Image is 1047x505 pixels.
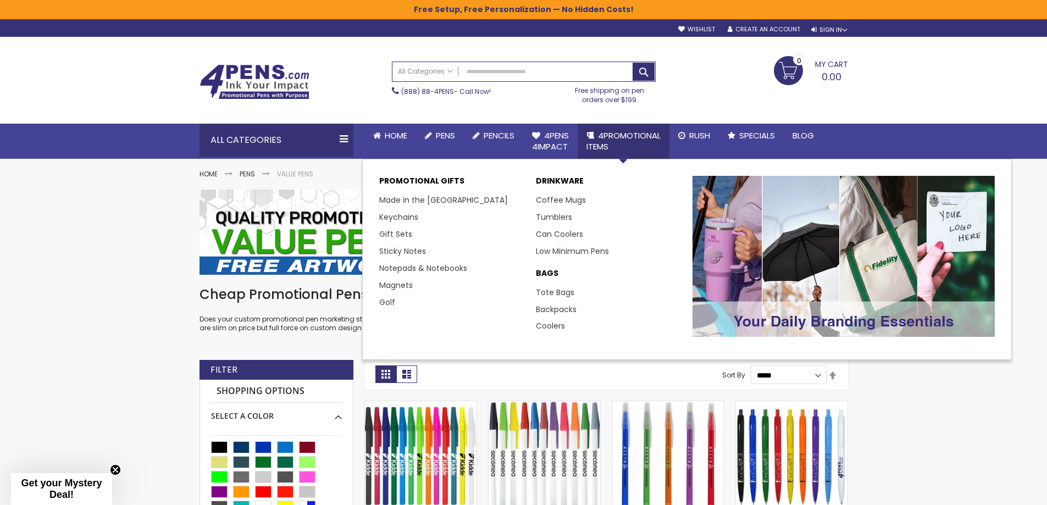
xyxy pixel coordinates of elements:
[669,124,719,148] a: Rush
[689,130,710,141] span: Rush
[536,268,682,284] a: BAGS
[277,169,313,179] strong: Value Pens
[523,124,578,159] a: 4Pens4impact
[200,286,848,303] h1: Cheap Promotional Pens
[536,287,574,298] a: Tote Bags
[811,26,847,34] div: Sign In
[784,124,823,148] a: Blog
[392,62,458,80] a: All Categories
[536,229,583,240] a: Can Coolers
[240,169,255,179] a: Pens
[21,478,102,500] span: Get your Mystery Deal!
[956,475,1047,505] iframe: Google Customer Reviews
[563,82,656,104] div: Free shipping on pen orders over $199
[364,124,416,148] a: Home
[739,130,775,141] span: Specials
[693,176,995,337] img: Promotional-Pens
[379,212,418,223] a: Keychains
[365,401,477,410] a: Belfast B Value Stick Pen
[612,401,724,410] a: Belfast Translucent Value Stick Pen
[722,370,745,380] label: Sort By
[464,124,523,148] a: Pencils
[728,25,800,34] a: Create an Account
[536,304,577,315] a: Backpacks
[211,403,342,421] div: Select A Color
[200,190,848,275] img: Value Pens
[719,124,784,148] a: Specials
[200,169,218,179] a: Home
[398,67,453,76] span: All Categories
[11,473,112,505] div: Get your Mystery Deal!Close teaser
[484,130,514,141] span: Pencils
[375,365,396,383] strong: Grid
[822,70,841,84] span: 0.00
[797,56,801,66] span: 0
[578,124,669,159] a: 4PROMOTIONALITEMS
[200,124,353,157] div: All Categories
[536,320,565,331] a: Coolers
[210,364,237,376] strong: Filter
[436,130,455,141] span: Pens
[379,297,395,308] a: Golf
[793,130,814,141] span: Blog
[586,130,661,152] span: 4PROMOTIONAL ITEMS
[379,229,412,240] a: Gift Sets
[385,130,407,141] span: Home
[536,212,572,223] a: Tumblers
[401,87,454,96] a: (888) 88-4PENS
[416,124,464,148] a: Pens
[678,25,715,34] a: Wishlist
[489,401,600,410] a: Belfast Value Stick Pen
[110,464,121,475] button: Close teaser
[379,246,426,257] a: Sticky Notes
[774,56,848,84] a: 0.00 0
[532,130,569,152] span: 4Pens 4impact
[200,64,309,99] img: 4Pens Custom Pens and Promotional Products
[401,87,491,96] span: - Call Now!
[536,176,682,192] a: DRINKWARE
[736,401,847,410] a: Custom Cambria Plastic Retractable Ballpoint Pen - Monochromatic Body Color
[200,286,848,332] div: Does your custom promotional pen marketing strategy need a pick me up? We have just the marketing...
[211,380,342,403] strong: Shopping Options
[379,176,525,192] p: Promotional Gifts
[379,263,467,274] a: Notepads & Notebooks
[379,195,508,206] a: Made in the [GEOGRAPHIC_DATA]
[379,280,413,291] a: Magnets
[536,195,586,206] a: Coffee Mugs
[536,246,609,257] a: Low Minimum Pens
